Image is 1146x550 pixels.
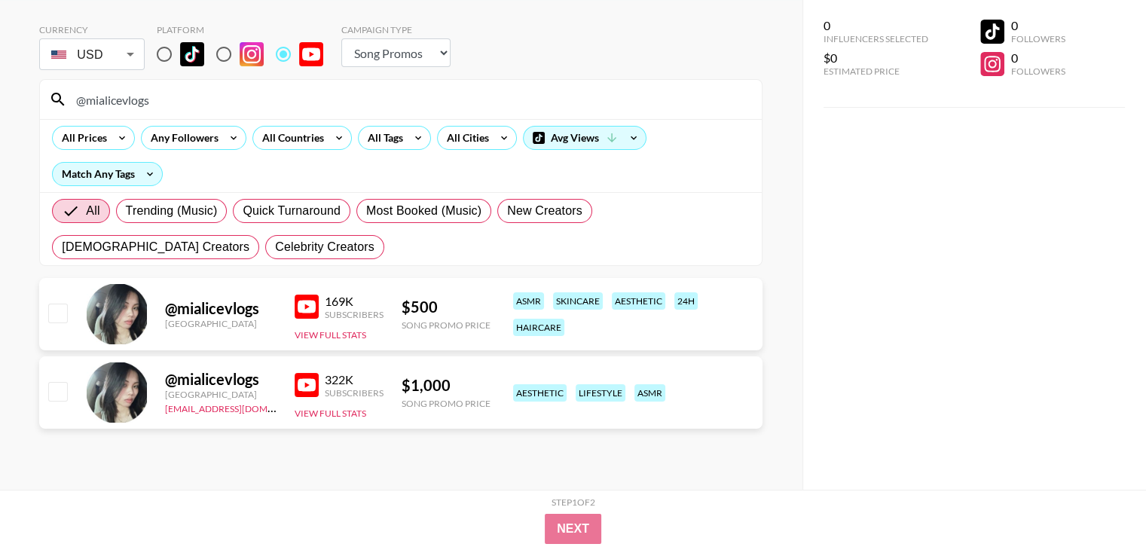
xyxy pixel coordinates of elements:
div: aesthetic [513,384,567,402]
span: Most Booked (Music) [366,202,481,220]
div: @ mialicevlogs [165,370,277,389]
button: Next [545,514,601,544]
div: $0 [824,50,928,66]
div: Song Promo Price [402,398,490,409]
div: haircare [513,319,564,336]
div: $ 1,000 [402,376,490,395]
div: Platform [157,24,335,35]
div: Followers [1010,66,1065,77]
span: Celebrity Creators [275,238,374,256]
span: [DEMOGRAPHIC_DATA] Creators [62,238,249,256]
div: 0 [1010,18,1065,33]
div: asmr [634,384,665,402]
img: TikTok [180,42,204,66]
input: Search by User Name [67,87,753,112]
div: [GEOGRAPHIC_DATA] [165,389,277,400]
div: Avg Views [524,127,646,149]
iframe: Drift Widget Chat Controller [1071,475,1128,532]
div: USD [42,41,142,68]
img: YouTube [295,295,319,319]
button: View Full Stats [295,408,366,419]
div: asmr [513,292,544,310]
div: All Tags [359,127,406,149]
div: Subscribers [325,309,384,320]
div: [GEOGRAPHIC_DATA] [165,318,277,329]
span: Trending (Music) [126,202,218,220]
div: 169K [325,294,384,309]
div: Influencers Selected [824,33,928,44]
div: 0 [1010,50,1065,66]
div: skincare [553,292,603,310]
button: View Full Stats [295,329,366,341]
div: All Countries [253,127,327,149]
div: 0 [824,18,928,33]
div: lifestyle [576,384,625,402]
div: Step 1 of 2 [552,497,595,508]
div: Any Followers [142,127,222,149]
img: YouTube [299,42,323,66]
div: All Prices [53,127,110,149]
div: Song Promo Price [402,319,490,331]
div: aesthetic [612,292,665,310]
div: @ mialicevlogs [165,299,277,318]
div: All Cities [438,127,492,149]
div: 24h [674,292,698,310]
div: Campaign Type [341,24,451,35]
div: Match Any Tags [53,163,162,185]
div: Followers [1010,33,1065,44]
div: Subscribers [325,387,384,399]
span: All [86,202,99,220]
div: Currency [39,24,145,35]
div: $ 500 [402,298,490,316]
div: 322K [325,372,384,387]
span: Quick Turnaround [243,202,341,220]
img: Instagram [240,42,264,66]
span: New Creators [507,202,582,220]
div: Estimated Price [824,66,928,77]
a: [EMAIL_ADDRESS][DOMAIN_NAME] [165,400,316,414]
img: YouTube [295,373,319,397]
